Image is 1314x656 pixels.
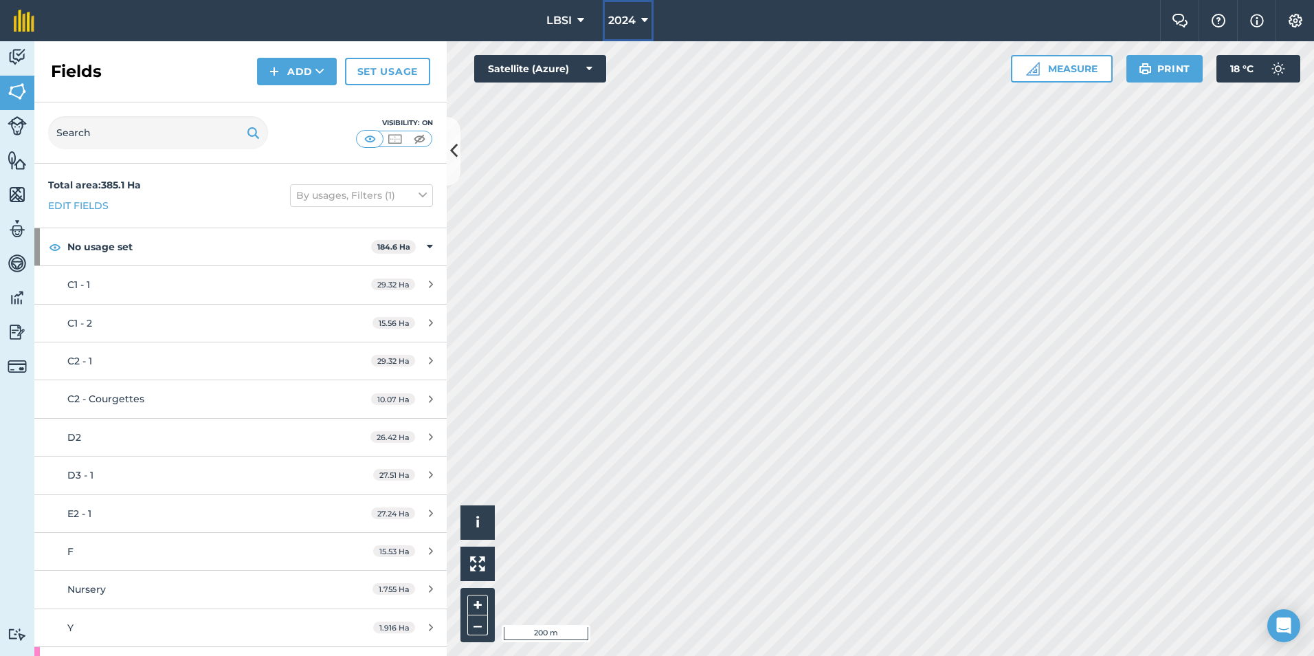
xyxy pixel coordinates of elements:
[34,533,447,570] a: F15.53 Ha
[34,380,447,417] a: C2 - Courgettes10.07 Ha
[8,287,27,308] img: svg+xml;base64,PD94bWwgdmVyc2lvbj0iMS4wIiBlbmNvZGluZz0idXRmLTgiPz4KPCEtLSBHZW5lcmF0b3I6IEFkb2JlIE...
[372,317,415,329] span: 15.56 Ha
[67,393,144,405] span: C2 - Courgettes
[1287,14,1304,28] img: A cog icon
[371,507,415,519] span: 27.24 Ha
[67,355,92,367] span: C2 - 1
[34,571,447,608] a: Nursery1.755 Ha
[48,198,109,213] a: Edit fields
[8,628,27,641] img: svg+xml;base64,PD94bWwgdmVyc2lvbj0iMS4wIiBlbmNvZGluZz0idXRmLTgiPz4KPCEtLSBHZW5lcmF0b3I6IEFkb2JlIE...
[8,357,27,376] img: svg+xml;base64,PD94bWwgdmVyc2lvbj0iMS4wIiBlbmNvZGluZz0idXRmLTgiPz4KPCEtLSBHZW5lcmF0b3I6IEFkb2JlIE...
[67,431,81,444] span: D2
[67,507,91,520] span: E2 - 1
[34,609,447,646] a: Y1.916 Ha
[1267,609,1300,642] div: Open Intercom Messenger
[1210,14,1227,28] img: A question mark icon
[371,278,415,290] span: 29.32 Ha
[8,47,27,67] img: svg+xml;base64,PD94bWwgdmVyc2lvbj0iMS4wIiBlbmNvZGluZz0idXRmLTgiPz4KPCEtLSBHZW5lcmF0b3I6IEFkb2JlIE...
[1126,55,1203,83] button: Print
[1265,55,1292,83] img: svg+xml;base64,PD94bWwgdmVyc2lvbj0iMS4wIiBlbmNvZGluZz0idXRmLTgiPz4KPCEtLSBHZW5lcmF0b3I6IEFkb2JlIE...
[377,242,410,252] strong: 184.6 Ha
[8,253,27,274] img: svg+xml;base64,PD94bWwgdmVyc2lvbj0iMS4wIiBlbmNvZGluZz0idXRmLTgiPz4KPCEtLSBHZW5lcmF0b3I6IEFkb2JlIE...
[372,583,415,595] span: 1.755 Ha
[34,228,447,265] div: No usage set184.6 Ha
[546,12,572,29] span: LBSI
[467,615,488,635] button: –
[1139,61,1152,77] img: svg+xml;base64,PHN2ZyB4bWxucz0iaHR0cDovL3d3dy53My5vcmcvMjAwMC9zdmciIHdpZHRoPSIxOSIgaGVpZ2h0PSIyNC...
[67,583,106,595] span: Nursery
[476,514,480,531] span: i
[373,545,415,557] span: 15.53 Ha
[257,58,337,85] button: Add
[356,118,433,129] div: Visibility: On
[67,317,92,329] span: C1 - 2
[67,228,371,265] strong: No usage set
[370,431,415,443] span: 26.42 Ha
[8,184,27,205] img: svg+xml;base64,PHN2ZyB4bWxucz0iaHR0cDovL3d3dy53My5vcmcvMjAwMC9zdmciIHdpZHRoPSI1NiIgaGVpZ2h0PSI2MC...
[8,116,27,135] img: svg+xml;base64,PD94bWwgdmVyc2lvbj0iMS4wIiBlbmNvZGluZz0idXRmLTgiPz4KPCEtLSBHZW5lcmF0b3I6IEFkb2JlIE...
[67,469,93,481] span: D3 - 1
[34,419,447,456] a: D226.42 Ha
[34,305,447,342] a: C1 - 215.56 Ha
[48,116,268,149] input: Search
[67,278,90,291] span: C1 - 1
[34,495,447,532] a: E2 - 127.24 Ha
[67,545,74,558] span: F
[371,355,415,367] span: 29.32 Ha
[48,179,141,191] strong: Total area : 385.1 Ha
[1216,55,1300,83] button: 18 °C
[1026,62,1040,76] img: Ruler icon
[474,55,606,83] button: Satellite (Azure)
[14,10,34,32] img: fieldmargin Logo
[467,595,488,615] button: +
[411,132,428,146] img: svg+xml;base64,PHN2ZyB4bWxucz0iaHR0cDovL3d3dy53My5vcmcvMjAwMC9zdmciIHdpZHRoPSI1MCIgaGVpZ2h0PSI0MC...
[34,266,447,303] a: C1 - 129.32 Ha
[8,150,27,171] img: svg+xml;base64,PHN2ZyB4bWxucz0iaHR0cDovL3d3dy53My5vcmcvMjAwMC9zdmciIHdpZHRoPSI1NiIgaGVpZ2h0PSI2MC...
[49,239,61,255] img: svg+xml;base64,PHN2ZyB4bWxucz0iaHR0cDovL3d3dy53My5vcmcvMjAwMC9zdmciIHdpZHRoPSIxOCIgaGVpZ2h0PSIyNC...
[34,342,447,380] a: C2 - 129.32 Ha
[51,61,102,83] h2: Fields
[361,132,379,146] img: svg+xml;base64,PHN2ZyB4bWxucz0iaHR0cDovL3d3dy53My5vcmcvMjAwMC9zdmciIHdpZHRoPSI1MCIgaGVpZ2h0PSI0MC...
[608,12,636,29] span: 2024
[290,184,433,206] button: By usages, Filters (1)
[371,393,415,405] span: 10.07 Ha
[373,622,415,633] span: 1.916 Ha
[67,622,74,634] span: Y
[470,556,485,571] img: Four arrows, one pointing top left, one top right, one bottom right and the last bottom left
[1230,55,1254,83] span: 18 ° C
[373,469,415,481] span: 27.51 Ha
[247,124,260,141] img: svg+xml;base64,PHN2ZyB4bWxucz0iaHR0cDovL3d3dy53My5vcmcvMjAwMC9zdmciIHdpZHRoPSIxOSIgaGVpZ2h0PSIyNC...
[269,63,279,80] img: svg+xml;base64,PHN2ZyB4bWxucz0iaHR0cDovL3d3dy53My5vcmcvMjAwMC9zdmciIHdpZHRoPSIxNCIgaGVpZ2h0PSIyNC...
[345,58,430,85] a: Set usage
[1250,12,1264,29] img: svg+xml;base64,PHN2ZyB4bWxucz0iaHR0cDovL3d3dy53My5vcmcvMjAwMC9zdmciIHdpZHRoPSIxNyIgaGVpZ2h0PSIxNy...
[386,132,403,146] img: svg+xml;base64,PHN2ZyB4bWxucz0iaHR0cDovL3d3dy53My5vcmcvMjAwMC9zdmciIHdpZHRoPSI1MCIgaGVpZ2h0PSI0MC...
[8,219,27,239] img: svg+xml;base64,PD94bWwgdmVyc2lvbj0iMS4wIiBlbmNvZGluZz0idXRmLTgiPz4KPCEtLSBHZW5lcmF0b3I6IEFkb2JlIE...
[8,81,27,102] img: svg+xml;base64,PHN2ZyB4bWxucz0iaHR0cDovL3d3dy53My5vcmcvMjAwMC9zdmciIHdpZHRoPSI1NiIgaGVpZ2h0PSI2MC...
[1172,14,1188,28] img: Two speech bubbles overlapping with the left bubble in the forefront
[8,322,27,342] img: svg+xml;base64,PD94bWwgdmVyc2lvbj0iMS4wIiBlbmNvZGluZz0idXRmLTgiPz4KPCEtLSBHZW5lcmF0b3I6IEFkb2JlIE...
[460,505,495,540] button: i
[34,457,447,494] a: D3 - 127.51 Ha
[1011,55,1113,83] button: Measure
